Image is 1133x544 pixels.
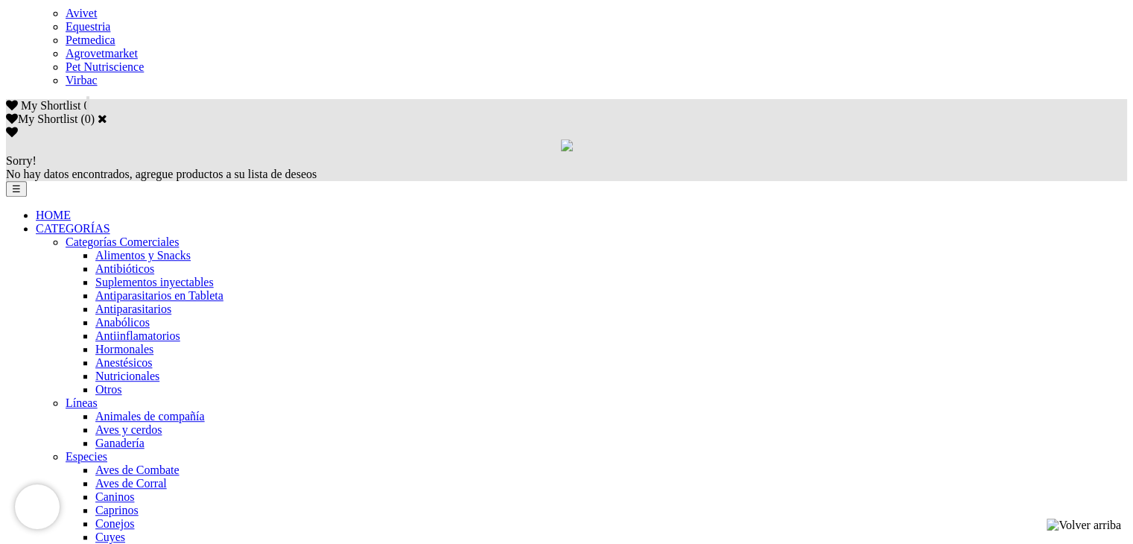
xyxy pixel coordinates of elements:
a: Conejos [95,517,134,530]
a: Hormonales [95,343,153,355]
a: HOME [36,209,71,221]
a: Avivet [66,7,97,19]
span: My Shortlist [21,99,80,112]
div: No hay datos encontrados, agregue productos a su lista de deseos [6,154,1127,181]
img: loading.gif [561,139,573,151]
a: Virbac [66,74,98,86]
a: Antiinflamatorios [95,329,180,342]
a: Ganadería [95,437,145,449]
a: Animales de compañía [95,410,205,423]
a: Nutricionales [95,370,159,382]
a: Aves y cerdos [95,423,162,436]
a: Cuyes [95,531,125,543]
a: Especies [66,450,107,463]
a: Otros [95,383,122,396]
a: Pet Nutriscience [66,60,144,73]
a: Antiparasitarios en Tableta [95,289,223,302]
a: Alimentos y Snacks [95,249,191,262]
a: Anestésicos [95,356,152,369]
a: CATEGORÍAS [36,222,110,235]
span: ( ) [80,113,95,125]
iframe: Brevo live chat [15,484,60,529]
a: Antiparasitarios [95,303,171,315]
a: Caprinos [95,504,139,516]
label: My Shortlist [6,113,77,125]
a: Aves de Corral [95,477,167,490]
label: 0 [85,113,91,125]
a: Caninos [95,490,134,503]
span: Sorry! [6,154,37,167]
button: ☰ [6,181,27,197]
a: Cerrar [98,113,107,124]
a: Agrovetmarket [66,47,138,60]
img: Volver arriba [1047,519,1121,532]
a: Petmedica [66,34,115,46]
a: Anabólicos [95,316,150,329]
a: Líneas [66,396,98,409]
a: Antibióticos [95,262,154,275]
a: Equestria [66,20,110,33]
a: Suplementos inyectables [95,276,214,288]
a: Categorías Comerciales [66,235,179,248]
a: Aves de Combate [95,464,180,476]
span: 0 [83,99,89,112]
